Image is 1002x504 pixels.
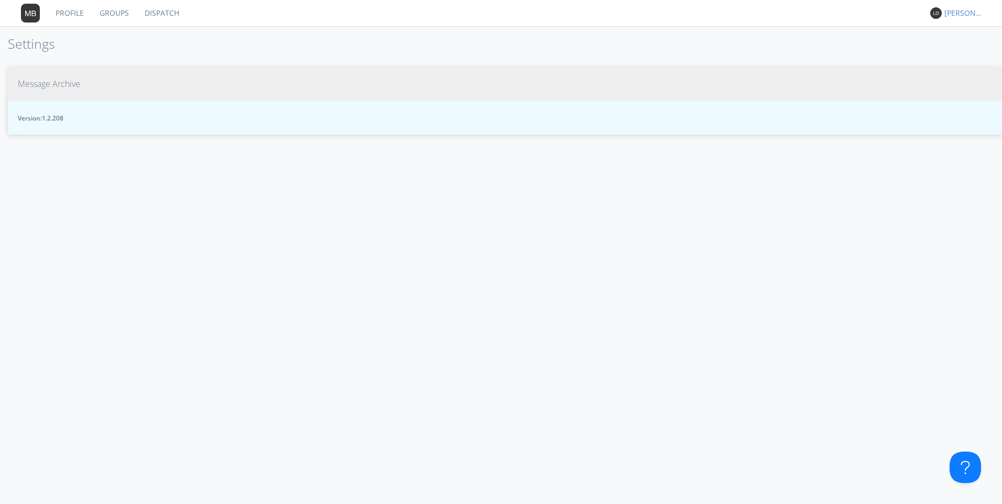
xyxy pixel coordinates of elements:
img: 373638.png [21,4,40,23]
span: Message Archive [18,78,80,90]
span: Version: 1.2.208 [18,114,992,123]
div: [PERSON_NAME]* [944,8,984,18]
iframe: Toggle Customer Support [950,452,981,483]
img: 373638.png [930,7,942,19]
button: Version:1.2.208 [8,101,1002,135]
button: Message Archive [8,67,1002,101]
